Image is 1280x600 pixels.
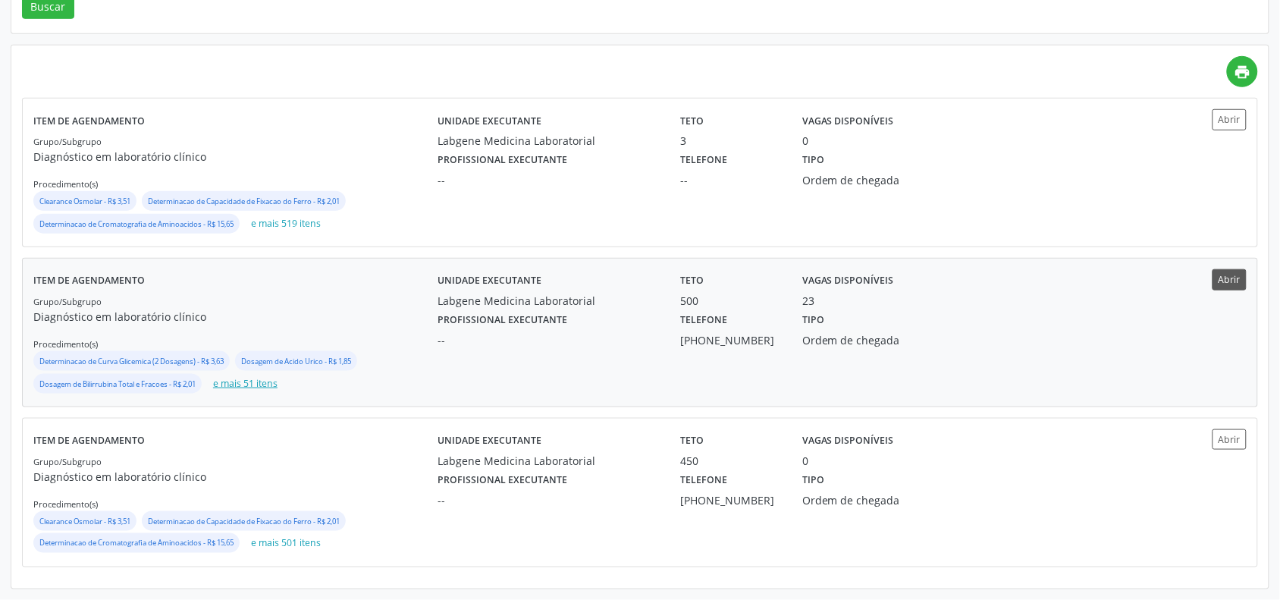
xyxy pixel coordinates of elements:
small: Procedimento(s) [33,338,98,350]
label: Item de agendamento [33,429,145,453]
div: 23 [802,293,814,309]
small: Grupo/Subgrupo [33,296,102,307]
small: Determinacao de Capacidade de Fixacao do Ferro - R$ 2,01 [148,196,340,206]
div: 500 [681,293,781,309]
small: Determinacao de Curva Glicemica (2 Dosagens) - R$ 3,63 [39,357,224,366]
div: Ordem de chegada [802,172,963,188]
small: Dosagem de Acido Urico - R$ 1,85 [241,357,351,366]
label: Profissional executante [438,309,567,332]
div: Labgene Medicina Laboratorial [438,293,659,309]
small: Clearance Osmolar - R$ 3,51 [39,517,130,526]
p: Diagnóstico em laboratório clínico [33,149,438,165]
button: Abrir [1213,429,1247,450]
button: Abrir [1213,109,1247,130]
small: Grupo/Subgrupo [33,456,102,467]
small: Determinacao de Cromatografia de Aminoacidos - R$ 15,65 [39,539,234,548]
label: Vagas disponíveis [802,269,894,293]
label: Teto [681,109,704,133]
div: -- [681,172,781,188]
small: Procedimento(s) [33,498,98,510]
label: Profissional executante [438,149,567,172]
small: Dosagem de Bilirrubina Total e Fracoes - R$ 2,01 [39,379,196,389]
button: Abrir [1213,269,1247,290]
label: Tipo [802,309,824,332]
button: e mais 519 itens [245,214,327,234]
label: Vagas disponíveis [802,429,894,453]
label: Telefone [681,149,728,172]
div: -- [438,332,659,348]
div: [PHONE_NUMBER] [681,492,781,508]
div: [PHONE_NUMBER] [681,332,781,348]
div: -- [438,172,659,188]
i: print [1235,64,1251,80]
small: Clearance Osmolar - R$ 3,51 [39,196,130,206]
div: 3 [681,133,781,149]
label: Unidade executante [438,109,541,133]
label: Teto [681,429,704,453]
button: e mais 501 itens [245,533,327,554]
label: Tipo [802,469,824,492]
a: print [1227,56,1258,87]
label: Vagas disponíveis [802,109,894,133]
label: Tipo [802,149,824,172]
label: Unidade executante [438,269,541,293]
button: e mais 51 itens [207,374,284,394]
label: Unidade executante [438,429,541,453]
small: Determinacao de Capacidade de Fixacao do Ferro - R$ 2,01 [148,517,340,526]
small: Determinacao de Cromatografia de Aminoacidos - R$ 15,65 [39,219,234,229]
div: 0 [802,133,808,149]
small: Procedimento(s) [33,178,98,190]
div: Ordem de chegada [802,332,963,348]
label: Profissional executante [438,469,567,492]
div: -- [438,492,659,508]
small: Grupo/Subgrupo [33,136,102,147]
div: Labgene Medicina Laboratorial [438,453,659,469]
p: Diagnóstico em laboratório clínico [33,469,438,485]
label: Item de agendamento [33,109,145,133]
div: 450 [681,453,781,469]
div: Labgene Medicina Laboratorial [438,133,659,149]
label: Telefone [681,469,728,492]
label: Teto [681,269,704,293]
label: Item de agendamento [33,269,145,293]
div: 0 [802,453,808,469]
p: Diagnóstico em laboratório clínico [33,309,438,325]
div: Ordem de chegada [802,492,963,508]
label: Telefone [681,309,728,332]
